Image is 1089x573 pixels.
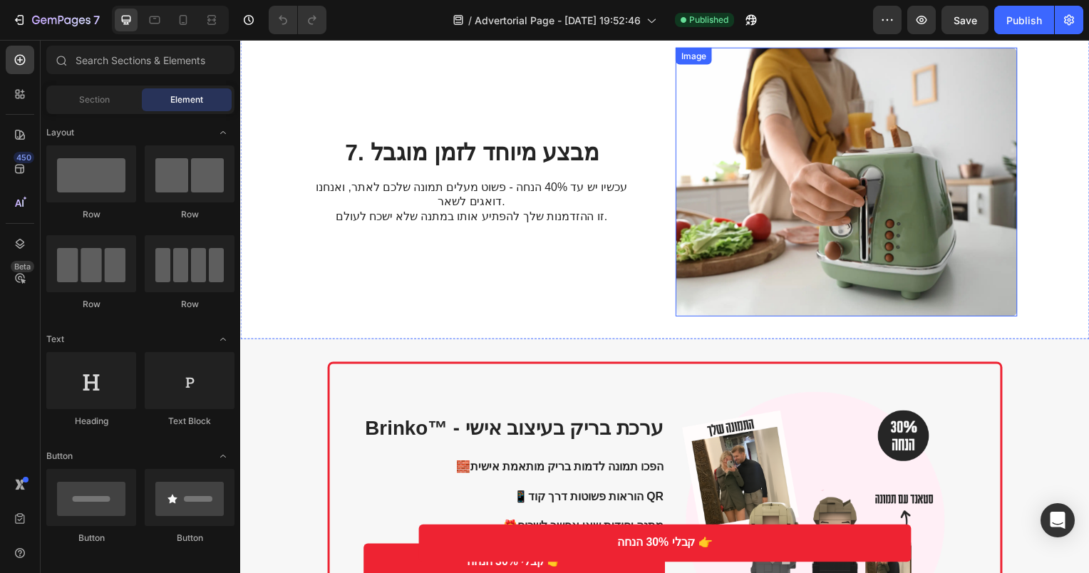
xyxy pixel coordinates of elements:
button: Publish [994,6,1054,34]
span: Toggle open [212,121,234,144]
div: Heading [46,415,136,428]
div: Text Block [145,415,234,428]
div: Image [441,10,472,23]
span: Element [170,93,203,106]
span: Save [954,14,977,26]
span: Button [46,450,73,463]
span: / [468,13,472,28]
div: Row [145,208,234,221]
button: Save [941,6,989,34]
strong: הפכו תמונה לדמות בריק מותאמת אישית [232,424,426,436]
span: Layout [46,126,74,139]
div: Button [46,532,136,544]
span: Published [689,14,728,26]
h2: 7. מבצע מיוחד לזמן מוגבל [73,98,394,128]
p: קבלי 30% הנחה 👉 [380,500,475,515]
div: Beta [11,261,34,272]
button: 7 [6,6,106,34]
span: Text [46,333,64,346]
h2: Brinko™ - ערכת בריק בעיצוב אישי [124,378,428,405]
span: Toggle open [212,328,234,351]
span: Advertorial Page - [DATE] 19:52:46 [475,13,641,28]
p: 7 [93,11,100,29]
span: Section [79,93,110,106]
div: Undo/Redo [269,6,326,34]
p: 🧱 📱 🎁 [124,423,426,497]
input: Search Sections & Elements [46,46,234,74]
span: Toggle open [212,445,234,468]
div: Button [145,532,234,544]
div: Publish [1006,13,1042,28]
div: Row [46,208,136,221]
div: Row [145,298,234,311]
p: עכשיו יש עד 40% הנחה - פשוט מעלים תמונה שלכם לאתר, ואנחנו דואגים לשאר. זו ההזדמנות שלך להפתיע אות... [73,142,393,186]
div: Row [46,298,136,311]
img: gempages_432750572815254551-53b8afdc-5335-4f63-bc0e-4776785f325e.webp [438,8,783,279]
div: 450 [14,152,34,163]
iframe: Design area [240,40,1089,573]
div: Open Intercom Messenger [1041,503,1075,537]
strong: הוראות פשוטות דרך קוד QR [289,454,426,466]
